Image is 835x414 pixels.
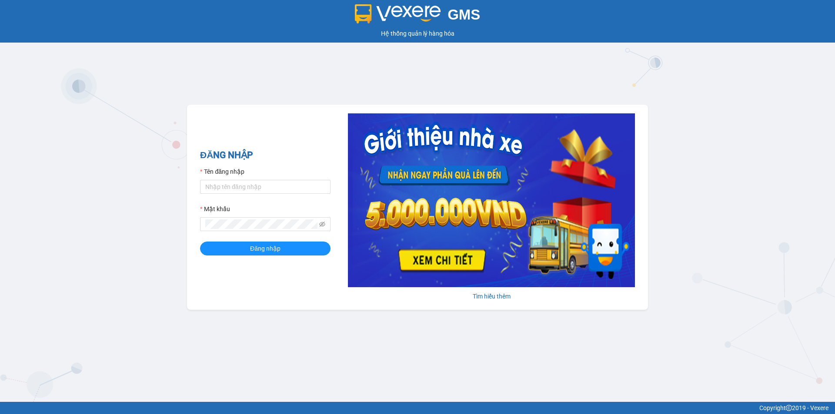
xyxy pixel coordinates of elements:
img: banner-0 [348,113,635,287]
div: Copyright 2019 - Vexere [7,403,828,413]
div: Hệ thống quản lý hàng hóa [2,29,833,38]
a: GMS [355,13,481,20]
input: Mật khẩu [205,219,317,229]
span: copyright [786,405,792,411]
button: Đăng nhập [200,242,331,255]
label: Mật khẩu [200,204,230,214]
img: logo 2 [355,4,441,23]
h2: ĐĂNG NHẬP [200,148,331,162]
label: Tên đăng nhập [200,167,244,176]
input: Tên đăng nhập [200,180,331,194]
span: eye-invisible [319,221,325,227]
span: Đăng nhập [250,244,281,253]
div: Tìm hiểu thêm [348,291,635,301]
span: GMS [448,7,480,23]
